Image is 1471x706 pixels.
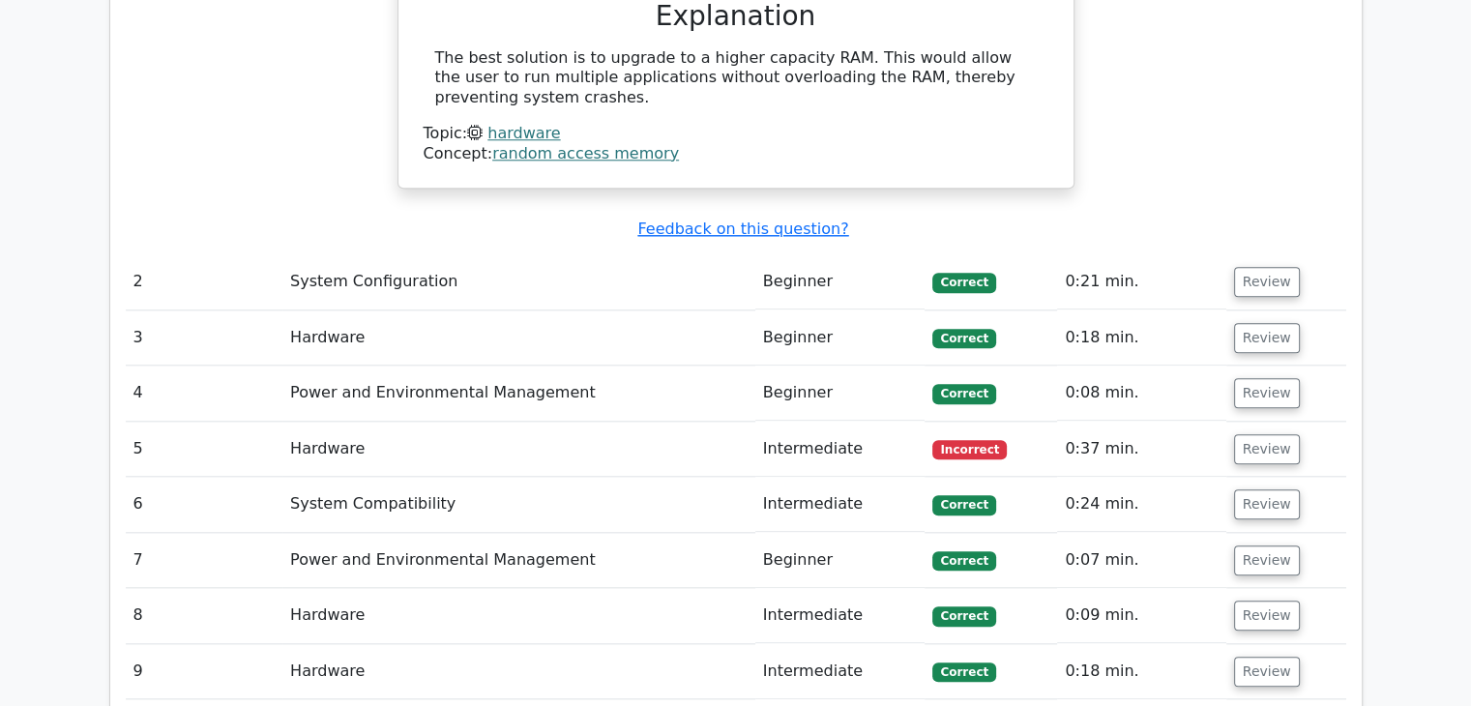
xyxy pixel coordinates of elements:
[1234,601,1300,631] button: Review
[932,606,995,626] span: Correct
[1057,644,1225,699] td: 0:18 min.
[1234,378,1300,408] button: Review
[282,366,755,421] td: Power and Environmental Management
[1057,477,1225,532] td: 0:24 min.
[932,495,995,515] span: Correct
[126,422,283,477] td: 5
[282,644,755,699] td: Hardware
[1234,657,1300,687] button: Review
[1234,267,1300,297] button: Review
[1234,545,1300,575] button: Review
[1057,533,1225,588] td: 0:07 min.
[932,384,995,403] span: Correct
[1234,434,1300,464] button: Review
[637,220,848,238] a: Feedback on this question?
[1234,323,1300,353] button: Review
[126,366,283,421] td: 4
[126,477,283,532] td: 6
[932,551,995,571] span: Correct
[755,366,926,421] td: Beginner
[1057,588,1225,643] td: 0:09 min.
[755,588,926,643] td: Intermediate
[755,533,926,588] td: Beginner
[282,477,755,532] td: System Compatibility
[1057,254,1225,309] td: 0:21 min.
[1234,489,1300,519] button: Review
[492,144,679,162] a: random access memory
[424,124,1048,144] div: Topic:
[282,588,755,643] td: Hardware
[424,144,1048,164] div: Concept:
[932,662,995,682] span: Correct
[435,48,1037,108] div: The best solution is to upgrade to a higher capacity RAM. This would allow the user to run multip...
[755,422,926,477] td: Intermediate
[487,124,560,142] a: hardware
[282,310,755,366] td: Hardware
[126,588,283,643] td: 8
[126,310,283,366] td: 3
[1057,366,1225,421] td: 0:08 min.
[755,477,926,532] td: Intermediate
[282,254,755,309] td: System Configuration
[126,644,283,699] td: 9
[126,254,283,309] td: 2
[755,644,926,699] td: Intermediate
[932,440,1007,459] span: Incorrect
[755,310,926,366] td: Beginner
[282,533,755,588] td: Power and Environmental Management
[932,329,995,348] span: Correct
[126,533,283,588] td: 7
[282,422,755,477] td: Hardware
[1057,422,1225,477] td: 0:37 min.
[1057,310,1225,366] td: 0:18 min.
[755,254,926,309] td: Beginner
[932,273,995,292] span: Correct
